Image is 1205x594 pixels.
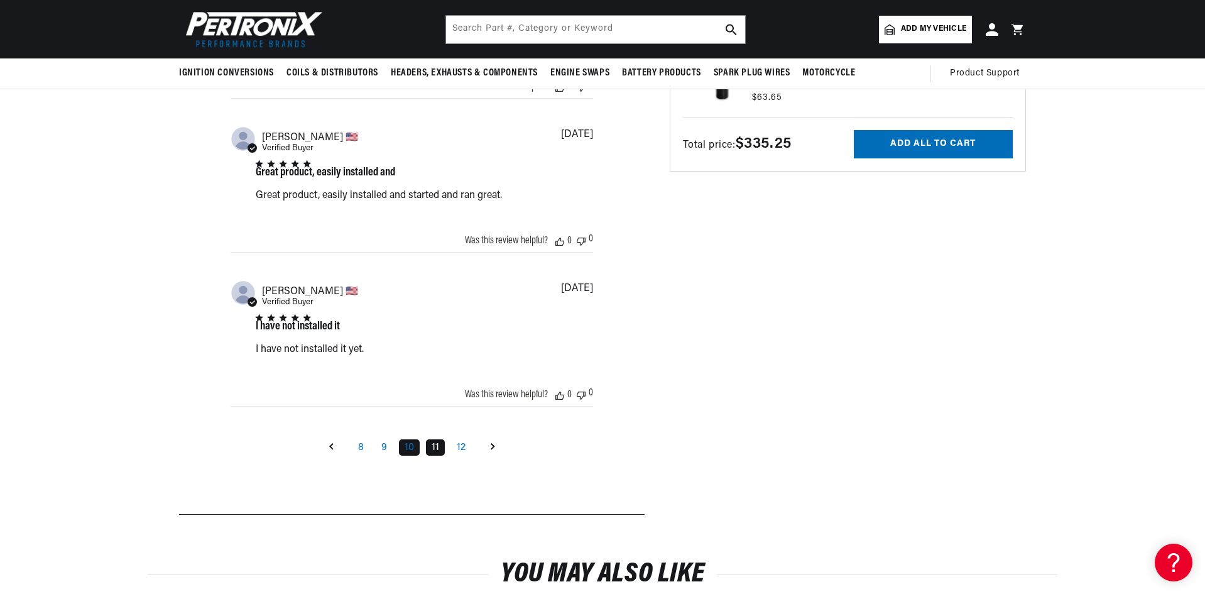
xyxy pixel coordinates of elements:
[683,140,791,150] span: Total price:
[148,563,1057,586] h2: You may also like
[950,67,1020,80] span: Product Support
[616,58,707,88] summary: Battery Products
[256,314,340,321] div: 5 star rating out of 5 stars
[879,16,972,43] a: Add my vehicle
[561,129,593,140] div: [DATE]
[262,144,314,152] span: Verified Buyer
[256,167,395,179] div: Great product, easily installed and
[376,439,393,456] a: Goto Page 9
[256,160,395,167] div: 5 star rating out of 5 stars
[589,388,593,400] div: 0
[717,16,745,43] button: search button
[319,437,343,458] a: Goto previous page
[544,58,616,88] summary: Engine Swaps
[577,234,586,246] div: Vote down
[179,58,280,88] summary: Ignition Conversions
[481,437,504,458] a: Goto next page
[901,23,966,35] span: Add my vehicle
[465,390,548,400] div: Was this review helpful?
[384,58,544,88] summary: Headers, Exhausts & Components
[796,58,861,88] summary: Motorcycle
[854,130,1013,158] button: Add all to cart
[567,390,572,400] div: 0
[567,236,572,246] div: 0
[555,390,564,400] div: Vote up
[950,58,1026,89] summary: Product Support
[561,283,593,294] div: [DATE]
[391,67,538,80] span: Headers, Exhausts & Components
[577,388,586,400] div: Vote down
[555,236,564,246] div: Vote up
[465,236,548,246] div: Was this review helpful?
[736,136,792,151] strong: $335.25
[451,439,471,456] a: Goto Page 12
[262,285,358,297] span: JEFF B.
[286,67,378,80] span: Coils & Distributors
[262,131,358,143] span: Keith
[707,58,797,88] summary: Spark Plug Wires
[179,8,324,51] img: Pertronix
[399,439,420,456] a: Page 10
[550,67,609,80] span: Engine Swaps
[622,67,701,80] span: Battery Products
[714,67,790,80] span: Spark Plug Wires
[280,58,384,88] summary: Coils & Distributors
[352,439,369,456] a: Goto Page 8
[426,439,445,456] a: Goto Page 11
[179,67,274,80] span: Ignition Conversions
[256,321,340,333] div: I have not installed it
[589,234,593,246] div: 0
[446,16,745,43] input: Search Part #, Category or Keyword
[262,298,314,306] span: Verified Buyer
[802,67,855,80] span: Motorcycle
